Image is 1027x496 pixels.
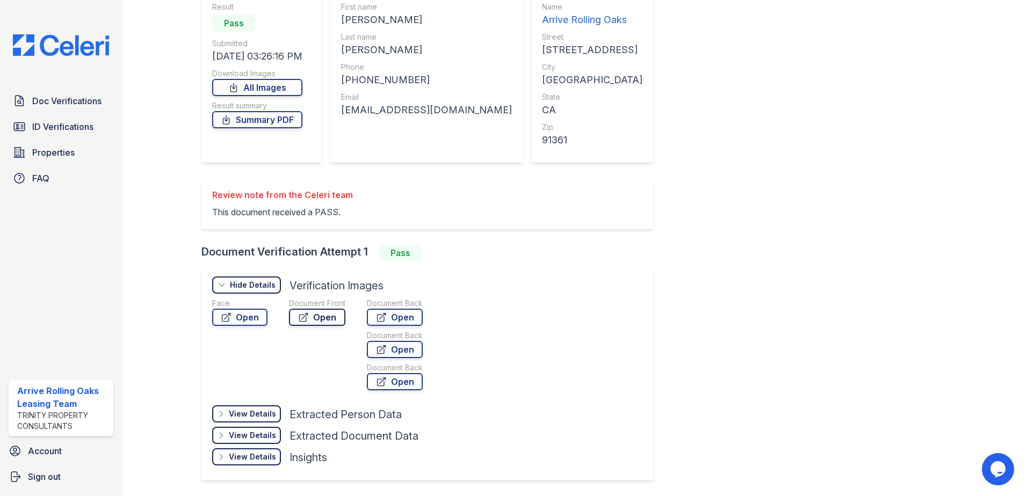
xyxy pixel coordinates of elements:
[367,298,423,309] div: Document Back
[542,2,642,27] a: Name Arrive Rolling Oaks
[17,410,109,432] div: Trinity Property Consultants
[212,79,302,96] a: All Images
[542,32,642,42] div: Street
[367,373,423,390] a: Open
[542,92,642,103] div: State
[367,309,423,326] a: Open
[212,111,302,128] a: Summary PDF
[289,309,345,326] a: Open
[542,133,642,148] div: 91361
[229,451,276,462] div: View Details
[201,244,662,261] div: Document Verification Attempt 1
[542,72,642,87] div: [GEOGRAPHIC_DATA]
[542,2,642,12] div: Name
[290,450,327,465] div: Insights
[542,122,642,133] div: Zip
[341,62,512,72] div: Phone
[212,298,267,309] div: Face
[290,278,384,293] div: Verification Images
[290,428,418,443] div: Extracted Document Data
[542,12,642,27] div: Arrive Rolling Oaks
[212,38,302,49] div: Submitted
[212,2,302,12] div: Result
[4,440,118,462] a: Account
[9,90,113,112] a: Doc Verifications
[230,280,276,290] div: Hide Details
[341,72,512,87] div: [PHONE_NUMBER]
[9,142,113,163] a: Properties
[212,309,267,326] a: Open
[341,12,512,27] div: [PERSON_NAME]
[212,100,302,111] div: Result summary
[32,172,49,185] span: FAQ
[28,470,61,483] span: Sign out
[367,330,423,341] div: Document Back
[32,146,75,159] span: Properties
[982,453,1016,485] iframe: chat widget
[290,407,402,422] div: Extracted Person Data
[542,62,642,72] div: City
[9,116,113,137] a: ID Verifications
[4,466,118,487] a: Sign out
[341,2,512,12] div: First name
[212,49,302,64] div: [DATE] 03:26:16 PM
[229,430,276,441] div: View Details
[341,103,512,118] div: [EMAIL_ADDRESS][DOMAIN_NAME]
[32,94,102,107] span: Doc Verifications
[212,206,353,218] p: This document received a PASS.
[212,14,255,32] div: Pass
[212,68,302,79] div: Download Images
[28,444,62,457] span: Account
[341,42,512,57] div: [PERSON_NAME]
[341,32,512,42] div: Last name
[4,34,118,56] img: CE_Logo_Blue-a8612792a0a2168367f1c8372b55b34899dd931a85d93a1a3d3e32e68fde9ad4.png
[32,120,93,133] span: ID Verifications
[17,384,109,410] div: Arrive Rolling Oaks Leasing Team
[367,362,423,373] div: Document Back
[367,341,423,358] a: Open
[289,298,345,309] div: Document Front
[379,244,422,261] div: Pass
[542,42,642,57] div: [STREET_ADDRESS]
[341,92,512,103] div: Email
[229,409,276,419] div: View Details
[9,167,113,189] a: FAQ
[542,103,642,118] div: CA
[212,188,353,201] div: Review note from the Celeri team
